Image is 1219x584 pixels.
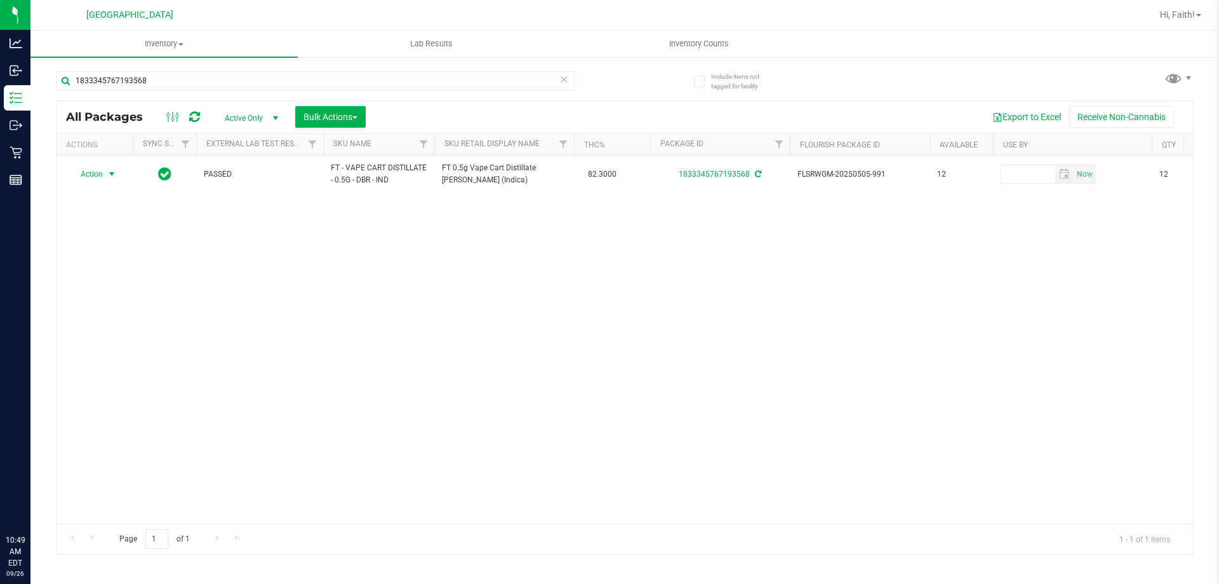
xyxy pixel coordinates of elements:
button: Receive Non-Cannabis [1069,106,1174,128]
a: Filter [302,133,323,155]
span: Inventory [30,38,298,50]
span: Action [69,165,103,183]
span: Lab Results [393,38,470,50]
span: Inventory Counts [652,38,746,50]
span: Hi, Faith! [1160,10,1195,20]
input: Search Package ID, Item Name, SKU, Lot or Part Number... [56,71,575,90]
span: FLSRWGM-20250505-991 [797,168,922,180]
span: select [1074,165,1095,183]
a: External Lab Test Result [206,139,306,148]
a: 1833345767193568 [679,170,750,179]
p: 10:49 AM EDT [6,534,25,569]
span: FT - VAPE CART DISTILLATE - 0.5G - DBR - IND [331,162,427,186]
a: Inventory Counts [565,31,832,57]
div: Actions [66,140,128,149]
inline-svg: Reports [10,173,22,186]
span: 12 [1159,168,1208,180]
input: 1 [145,529,168,549]
span: select [104,165,120,183]
iframe: Resource center [13,482,51,520]
span: Include items not tagged for facility [711,72,775,91]
span: 82.3000 [582,165,623,184]
span: Sync from Compliance System [753,170,761,179]
span: Set Current date [1074,165,1095,184]
button: Export to Excel [984,106,1069,128]
a: Filter [553,133,574,155]
p: 09/26 [6,569,25,578]
span: select [1055,165,1074,183]
a: SKU Name [333,139,371,148]
a: Filter [175,133,196,155]
a: Sync Status [143,139,192,148]
a: Filter [413,133,434,155]
span: Page of 1 [109,529,200,549]
inline-svg: Inventory [10,92,22,104]
span: Clear [559,71,568,88]
a: Package ID [660,139,703,148]
span: [GEOGRAPHIC_DATA] [86,10,173,20]
span: 1 - 1 of 1 items [1109,529,1180,548]
a: Sku Retail Display Name [444,139,540,148]
span: All Packages [66,110,156,124]
a: Qty [1162,140,1176,149]
inline-svg: Analytics [10,37,22,50]
a: Inventory [30,31,298,57]
button: Bulk Actions [295,106,366,128]
inline-svg: Inbound [10,64,22,77]
span: In Sync [158,165,171,183]
span: FT 0.5g Vape Cart Distillate [PERSON_NAME] (Indica) [442,162,566,186]
span: PASSED [204,168,316,180]
a: THC% [584,140,605,149]
inline-svg: Outbound [10,119,22,132]
a: Use By [1003,140,1028,149]
inline-svg: Retail [10,146,22,159]
span: Bulk Actions [303,112,357,122]
a: Available [940,140,978,149]
a: Lab Results [298,31,565,57]
a: Flourish Package ID [800,140,880,149]
span: 12 [937,168,985,180]
a: Filter [769,133,790,155]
